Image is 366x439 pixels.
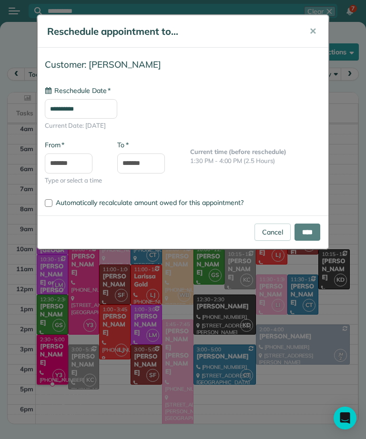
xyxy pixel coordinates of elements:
[56,198,244,207] span: Automatically recalculate amount owed for this appointment?
[47,25,296,38] h5: Reschedule appointment to...
[45,60,321,70] h4: Customer: [PERSON_NAME]
[45,121,321,131] span: Current Date: [DATE]
[45,176,103,185] span: Type or select a time
[45,86,111,95] label: Reschedule Date
[334,407,356,429] div: Open Intercom Messenger
[309,26,316,37] span: ✕
[190,148,286,155] b: Current time (before reschedule)
[190,156,321,166] p: 1:30 PM - 4:00 PM (2.5 Hours)
[117,140,128,150] label: To
[254,224,291,241] a: Cancel
[45,140,64,150] label: From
